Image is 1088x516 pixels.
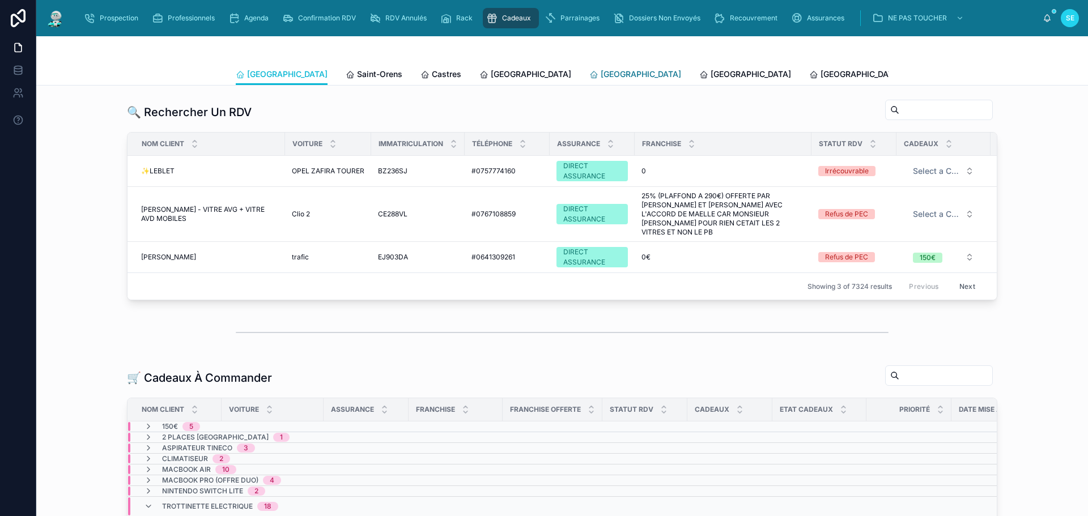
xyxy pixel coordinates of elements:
[556,161,628,181] a: DIRECT ASSURANCE
[610,8,708,28] a: Dossiers Non Envoyés
[45,9,66,27] img: App logo
[556,204,628,224] a: DIRECT ASSURANCE
[162,422,178,431] span: 150€
[148,8,223,28] a: Professionnels
[162,465,211,474] span: MacBook Air
[162,476,258,485] span: MacBook Pro (OFFRE DUO)
[641,191,805,237] a: 25% (PLAFFOND A 290€) OFFERTE PAR [PERSON_NAME] ET [PERSON_NAME] AVEC L'ACCORD DE MAELLE CAR MONS...
[379,139,443,148] span: Immatriculation
[292,253,364,262] a: trafic
[270,476,274,485] div: 4
[589,64,681,87] a: [GEOGRAPHIC_DATA]
[807,282,892,291] span: Showing 3 of 7324 results
[162,502,253,511] span: Trottinette Electrique
[378,210,407,219] span: CE288VL
[563,247,621,267] div: DIRECT ASSURANCE
[385,14,427,23] span: RDV Annulés
[610,405,653,414] span: Statut RDV
[642,139,681,148] span: Franchise
[491,69,571,80] span: [GEOGRAPHIC_DATA]
[127,370,272,386] h1: 🛒 Cadeaux À Commander
[471,210,543,219] a: #0767108859
[483,8,539,28] a: Cadeaux
[904,247,983,267] button: Select Button
[471,253,543,262] a: #0641309261
[346,64,402,87] a: Saint-Orens
[788,8,852,28] a: Assurances
[357,69,402,80] span: Saint-Orens
[100,14,138,23] span: Prospection
[825,166,869,176] div: Irrécouvrable
[162,487,243,496] span: Nintendo Switch Lite
[141,167,278,176] a: ✨LEBLET
[869,8,970,28] a: NE PAS TOUCHER
[913,208,960,220] span: Select a Cadeau
[560,14,600,23] span: Parrainages
[141,253,196,262] span: [PERSON_NAME]
[1066,14,1074,23] span: SE
[711,69,791,80] span: [GEOGRAPHIC_DATA]
[189,422,193,431] div: 5
[292,210,364,219] a: Clio 2
[825,252,868,262] div: Refus de PEC
[141,205,278,223] a: [PERSON_NAME] - VITRE AVG + VITRE AVD MOBILES
[420,64,461,87] a: Castres
[366,8,435,28] a: RDV Annulés
[904,139,938,148] span: Cadeaux
[699,64,791,87] a: [GEOGRAPHIC_DATA]
[780,405,833,414] span: Etat Cadeaux
[127,104,252,120] h1: 🔍 Rechercher Un RDV
[292,253,309,262] span: trafic
[244,14,269,23] span: Agenda
[903,246,984,268] a: Select Button
[557,139,600,148] span: Assurance
[280,433,283,442] div: 1
[142,405,184,414] span: Nom Client
[695,405,729,414] span: Cadeaux
[819,139,862,148] span: Statut RDV
[80,8,146,28] a: Prospection
[959,405,1049,414] span: Date Mise A Commander
[378,210,458,219] a: CE288VL
[556,247,628,267] a: DIRECT ASSURANCE
[641,167,805,176] a: 0
[142,139,184,148] span: Nom Client
[292,210,310,219] span: Clio 2
[541,8,607,28] a: Parrainages
[331,405,374,414] span: Assurance
[951,278,983,295] button: Next
[225,8,277,28] a: Agenda
[502,14,531,23] span: Cadeaux
[298,14,356,23] span: Confirmation RDV
[378,167,407,176] span: BZ236SJ
[903,160,984,182] a: Select Button
[563,204,621,224] div: DIRECT ASSURANCE
[807,14,844,23] span: Assurances
[479,64,571,87] a: [GEOGRAPHIC_DATA]
[825,209,868,219] div: Refus de PEC
[809,64,901,87] a: [GEOGRAPHIC_DATA]
[821,69,901,80] span: [GEOGRAPHIC_DATA]
[920,253,936,263] div: 150€
[378,167,458,176] a: BZ236SJ
[730,14,777,23] span: Recouvrement
[292,167,364,176] a: OPEL ZAFIRA TOURER
[563,161,621,181] div: DIRECT ASSURANCE
[254,487,258,496] div: 2
[471,167,516,176] span: #0757774160
[899,405,930,414] span: Priorité
[162,443,232,453] span: Aspirateur TINECO
[75,6,1043,31] div: scrollable content
[168,14,215,23] span: Professionnels
[818,166,890,176] a: Irrécouvrable
[641,167,646,176] span: 0
[471,167,543,176] a: #0757774160
[888,14,947,23] span: NE PAS TOUCHER
[229,405,259,414] span: Voiture
[456,14,473,23] span: Rack
[236,64,328,86] a: [GEOGRAPHIC_DATA]
[629,14,700,23] span: Dossiers Non Envoyés
[432,69,461,80] span: Castres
